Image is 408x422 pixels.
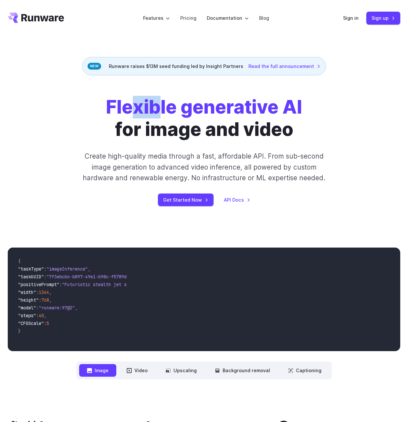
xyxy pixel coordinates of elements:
[18,313,36,318] span: "steps"
[82,57,326,75] div: Runware raises $13M seed funding led by Insight Partners
[36,289,39,295] span: :
[280,364,329,377] button: Captioning
[39,305,75,311] span: "runware:97@2"
[39,313,44,318] span: 40
[59,282,62,287] span: :
[49,289,52,295] span: ,
[47,320,49,326] span: 5
[44,274,47,280] span: :
[143,14,170,22] label: Features
[18,289,36,295] span: "width"
[343,14,359,22] a: Sign in
[44,313,47,318] span: ,
[39,297,41,303] span: :
[18,305,36,311] span: "model"
[106,96,302,140] h1: for image and video
[259,14,269,22] a: Blog
[18,274,44,280] span: "taskUUID"
[62,282,297,287] span: "Futuristic stealth jet streaking through a neon-lit cityscape with glowing purple exhaust"
[18,258,21,264] span: {
[366,12,400,24] a: Sign up
[119,364,155,377] button: Video
[180,14,196,22] a: Pricing
[47,266,88,272] span: "imageInference"
[75,305,78,311] span: ,
[44,320,47,326] span: :
[18,297,39,303] span: "height"
[49,297,52,303] span: ,
[18,266,44,272] span: "taskType"
[207,14,249,22] label: Documentation
[18,328,21,334] span: }
[8,13,64,23] a: Go to /
[36,313,39,318] span: :
[158,194,214,206] a: Get Started Now
[39,289,49,295] span: 1344
[44,266,47,272] span: :
[18,320,44,326] span: "CFGScale"
[78,151,330,183] p: Create high-quality media through a fast, affordable API. From sub-second image generation to adv...
[158,364,204,377] button: Upscaling
[88,266,90,272] span: ,
[224,196,250,204] a: API Docs
[106,96,302,118] strong: Flexible generative AI
[41,297,49,303] span: 768
[36,305,39,311] span: :
[79,364,116,377] button: Image
[18,282,59,287] span: "positivePrompt"
[207,364,278,377] button: Background removal
[248,62,320,70] a: Read the full announcement
[47,274,145,280] span: "7f3ebcb6-b897-49e1-b98c-f5789d2d40d7"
